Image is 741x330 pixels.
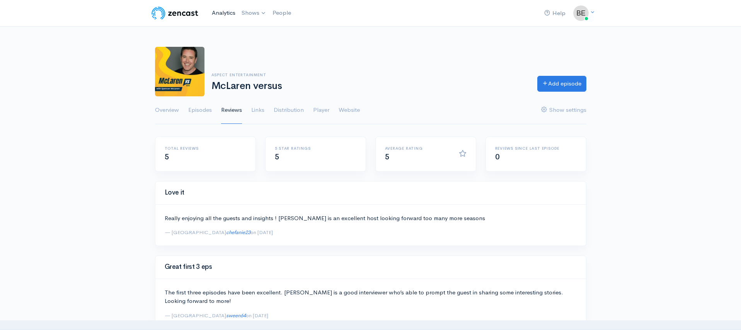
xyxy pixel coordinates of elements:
a: Links [251,96,264,124]
cite: Source Title [226,312,246,319]
a: Analytics [209,5,238,21]
h6: Aspect Entertainment [211,73,528,77]
h3: Great first 3 eps [165,263,577,271]
img: ... [573,5,589,21]
a: Shows [238,5,269,22]
span: 5 [385,152,390,162]
footer: [GEOGRAPHIC_DATA] on [DATE] [165,229,577,236]
p: Really enjoying all the guests and insights ! [PERSON_NAME] is an excellent host looking forward ... [165,214,577,223]
h1: McLaren versus [211,80,528,92]
cite: Source Title [226,229,250,236]
a: Reviews [221,96,242,124]
span: 0 [495,152,500,162]
a: Overview [155,96,179,124]
span: 5 [165,152,169,162]
span: 5 [275,152,279,162]
a: sween64 [226,312,246,319]
p: The first three episodes have been excellent. [PERSON_NAME] is a good interviewer who’s able to p... [165,288,577,306]
h3: Love it [165,189,577,197]
a: chefanie23 [226,229,250,236]
a: Add episode [537,76,586,92]
h6: 5 star ratings [275,146,356,150]
a: Help [541,5,569,22]
h6: Total reviews [165,146,246,150]
h6: Average rating [385,146,450,150]
a: Show settings [541,96,586,124]
a: Website [339,96,360,124]
a: Episodes [188,96,212,124]
img: ZenCast Logo [150,5,199,21]
a: People [269,5,294,21]
h6: Reviews since last episode [495,146,577,150]
footer: [GEOGRAPHIC_DATA] on [DATE] [165,312,577,320]
a: Distribution [274,96,304,124]
a: Player [313,96,329,124]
